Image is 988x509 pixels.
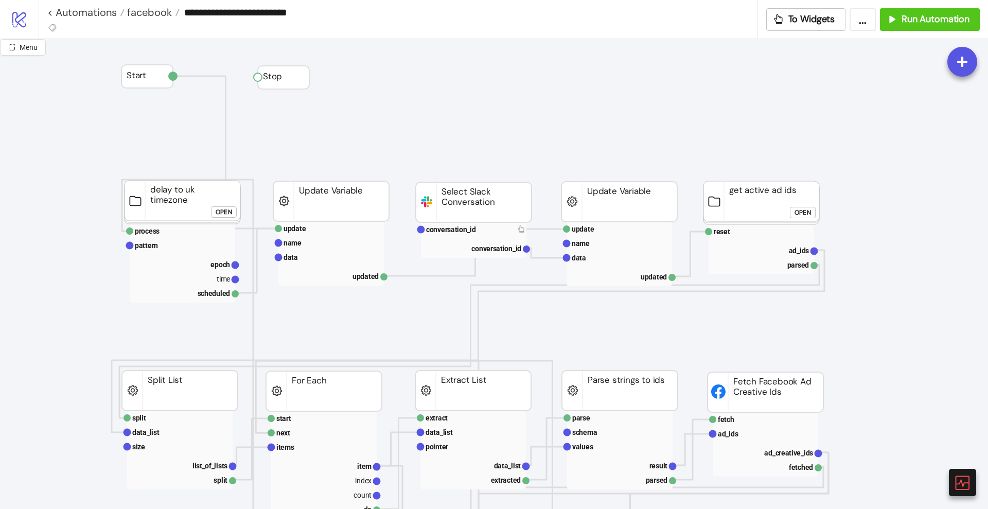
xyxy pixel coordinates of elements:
text: pattern [135,241,158,250]
text: index [355,477,372,485]
text: items [276,443,294,451]
text: ad_creative_ids [764,449,813,457]
text: ad_ids [789,247,809,255]
text: data_list [426,428,453,436]
text: parse [572,414,590,422]
text: count [354,491,372,499]
span: radius-bottomright [8,44,15,51]
text: list_of_lists [192,462,227,470]
text: extract [426,414,448,422]
span: facebook [125,6,172,19]
text: split [132,414,146,422]
text: reset [714,227,730,236]
text: name [284,239,302,247]
text: data_list [132,428,160,436]
text: fetch [718,415,734,424]
text: conversation_id [471,244,521,253]
a: < Automations [47,7,125,17]
span: Run Automation [902,13,969,25]
text: process [135,227,160,235]
text: data [284,253,298,261]
span: To Widgets [788,13,835,25]
text: item [357,462,372,470]
text: epoch [210,260,230,269]
text: values [572,443,593,451]
div: Open [216,206,232,218]
text: start [276,414,291,423]
button: To Widgets [766,8,846,31]
text: schema [572,428,597,436]
text: name [572,239,590,248]
a: facebook [125,7,180,17]
div: Open [795,207,811,219]
button: Open [790,207,816,218]
text: data [572,254,586,262]
text: result [649,462,668,470]
button: Open [211,206,237,218]
text: pointer [426,443,448,451]
text: conversation_id [426,225,476,234]
text: size [132,443,145,451]
text: update [572,225,594,233]
text: update [284,224,306,233]
text: next [276,429,290,437]
text: time [217,275,230,283]
text: ad_ids [718,430,738,438]
button: ... [850,8,876,31]
text: data_list [494,462,521,470]
span: Menu [20,43,38,51]
button: Run Automation [880,8,980,31]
